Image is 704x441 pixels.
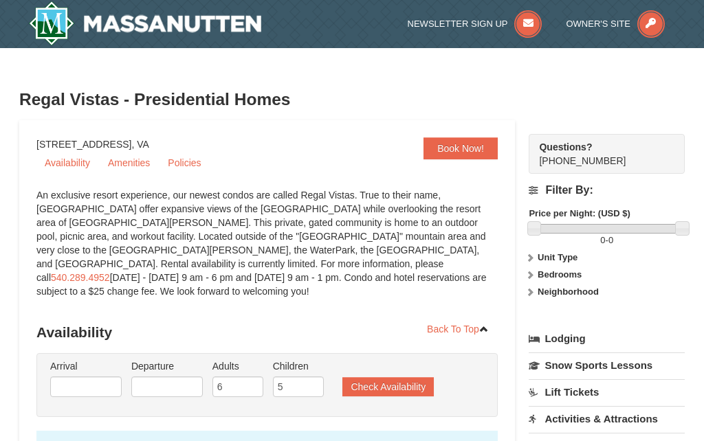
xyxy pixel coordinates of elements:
label: Arrival [50,359,122,373]
label: Adults [212,359,263,373]
a: Lift Tickets [529,379,685,405]
a: Newsletter Sign Up [408,19,542,29]
a: Snow Sports Lessons [529,352,685,378]
a: Activities & Attractions [529,406,685,431]
strong: Neighborhood [538,286,599,297]
label: Departure [131,359,203,373]
button: Check Availability [342,377,434,396]
h3: Regal Vistas - Presidential Homes [19,86,685,113]
span: 0 [608,235,613,245]
span: Owner's Site [566,19,630,29]
img: Massanutten Resort Logo [29,1,261,45]
a: Back To Top [418,319,498,339]
strong: Bedrooms [538,269,582,280]
h4: Filter By: [529,184,685,196]
strong: Unit Type [538,252,577,262]
strong: Price per Night: (USD $) [529,208,630,218]
label: - [529,234,685,247]
a: Book Now! [423,137,498,159]
a: Massanutten Resort [29,1,261,45]
span: 0 [600,235,605,245]
h3: Availability [36,319,498,346]
a: Lodging [529,326,685,351]
label: Children [273,359,324,373]
span: [PHONE_NUMBER] [539,140,660,166]
a: Policies [159,152,209,173]
a: Owner's Site [566,19,665,29]
div: An exclusive resort experience, our newest condos are called Regal Vistas. True to their name, [G... [36,188,498,312]
span: Newsletter Sign Up [408,19,508,29]
a: Amenities [100,152,158,173]
strong: Questions? [539,142,592,152]
a: Availability [36,152,98,173]
a: 540.289.4952 [51,272,110,283]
